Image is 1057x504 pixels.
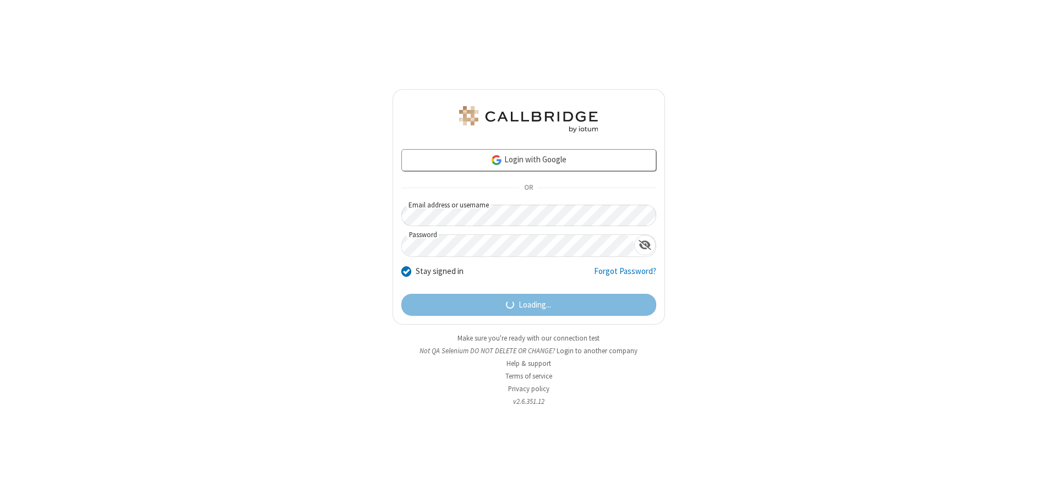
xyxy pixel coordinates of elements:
a: Privacy policy [508,384,549,393]
img: google-icon.png [491,154,503,166]
input: Password [402,235,634,256]
label: Stay signed in [416,265,464,278]
a: Make sure you're ready with our connection test [457,333,600,343]
div: Show password [634,235,656,255]
li: v2.6.351.12 [393,396,665,407]
a: Terms of service [505,371,552,381]
button: Login to another company [557,346,638,356]
a: Login with Google [401,149,656,171]
li: Not QA Selenium DO NOT DELETE OR CHANGE? [393,346,665,356]
img: QA Selenium DO NOT DELETE OR CHANGE [457,106,600,133]
span: OR [520,180,537,196]
span: Loading... [519,299,551,311]
a: Help & support [506,359,551,368]
input: Email address or username [401,205,656,226]
button: Loading... [401,294,656,316]
a: Forgot Password? [594,265,656,286]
